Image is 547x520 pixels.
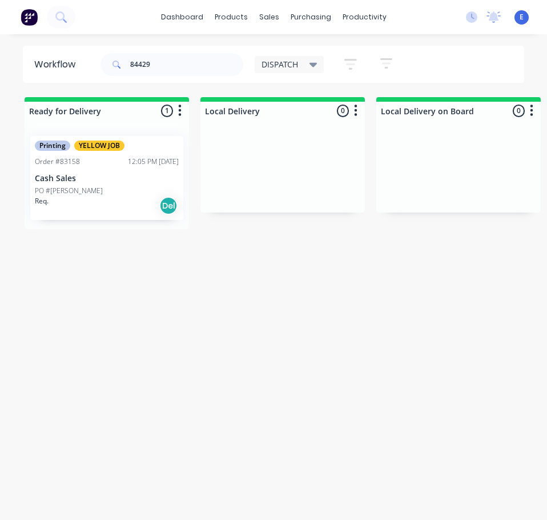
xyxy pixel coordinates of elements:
div: Del [159,197,178,215]
img: Factory [21,9,38,26]
div: products [209,9,254,26]
p: Req. [35,196,49,206]
div: purchasing [285,9,337,26]
a: dashboard [155,9,209,26]
div: Order #83158 [35,157,80,167]
div: productivity [337,9,392,26]
div: Workflow [34,58,81,71]
p: PO #[PERSON_NAME] [35,186,103,196]
div: PrintingYELLOW JOBOrder #8315812:05 PM [DATE]Cash SalesPO #[PERSON_NAME]Req.Del [30,136,183,220]
span: E [520,12,524,22]
div: YELLOW JOB [74,141,124,151]
div: sales [254,9,285,26]
div: Printing [35,141,70,151]
span: DISPATCH [262,58,298,70]
input: Search for orders... [130,53,243,76]
div: 12:05 PM [DATE] [128,157,179,167]
p: Cash Sales [35,174,179,183]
